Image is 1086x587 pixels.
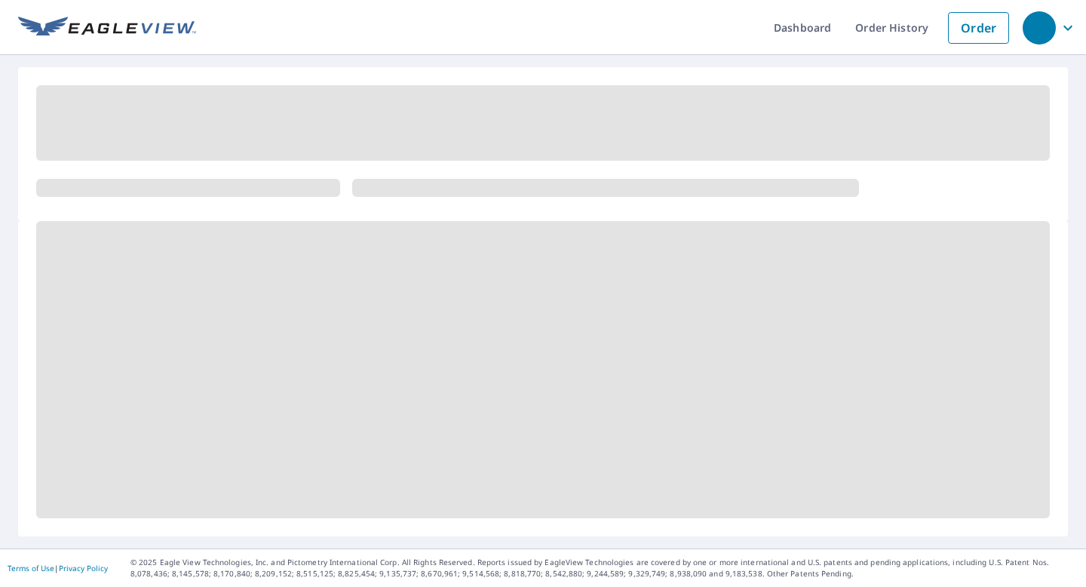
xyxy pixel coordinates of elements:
[18,17,196,39] img: EV Logo
[130,557,1078,579] p: © 2025 Eagle View Technologies, Inc. and Pictometry International Corp. All Rights Reserved. Repo...
[948,12,1009,44] a: Order
[59,563,108,573] a: Privacy Policy
[8,564,108,573] p: |
[8,563,54,573] a: Terms of Use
